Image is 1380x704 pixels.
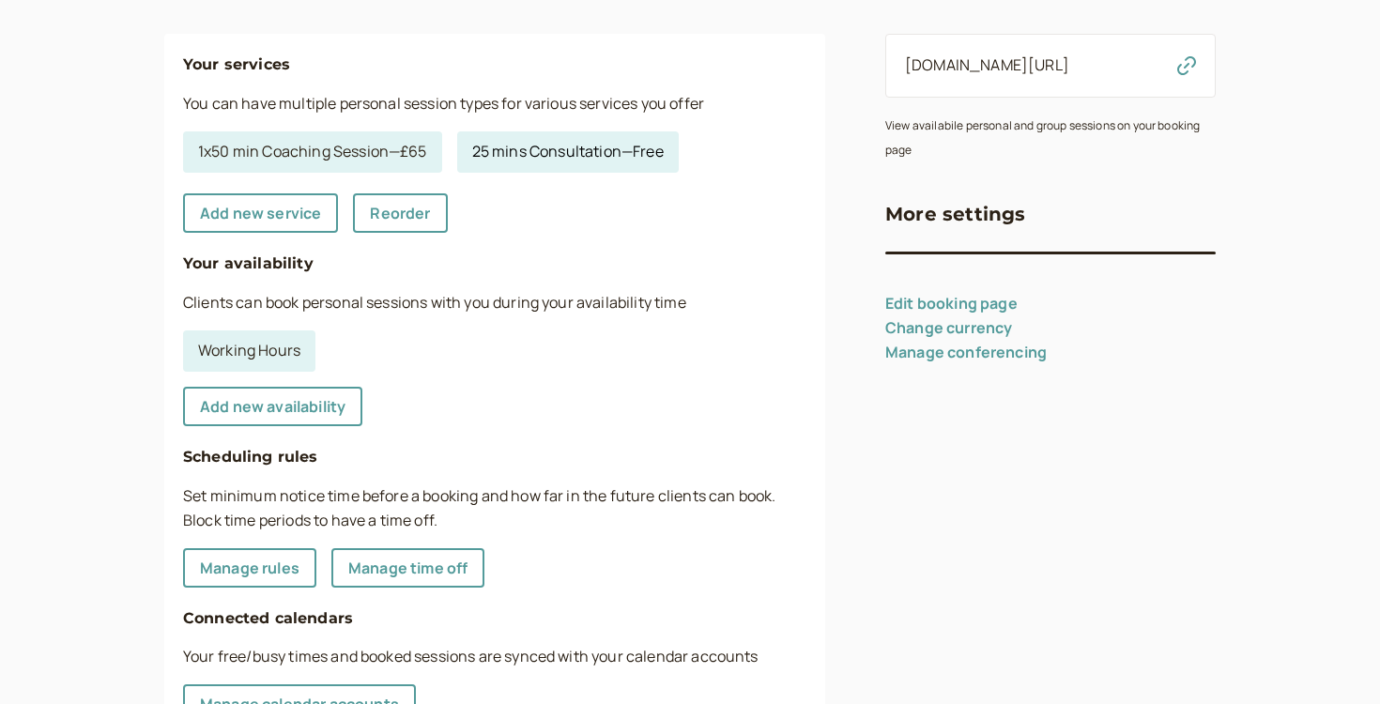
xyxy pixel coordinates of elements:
[1286,614,1380,704] iframe: Chat Widget
[183,193,338,233] a: Add new service
[183,445,806,469] h4: Scheduling rules
[885,293,1018,314] a: Edit booking page
[885,117,1200,158] small: View availabile personal and group sessions on your booking page
[183,131,442,173] a: 1x50 min Coaching Session—£65
[331,548,484,588] a: Manage time off
[183,484,806,533] p: Set minimum notice time before a booking and how far in the future clients can book. Block time p...
[183,606,806,631] h4: Connected calendars
[183,330,315,372] a: Working Hours
[183,53,806,77] h4: Your services
[885,199,1026,229] h3: More settings
[183,645,806,669] p: Your free/busy times and booked sessions are synced with your calendar accounts
[183,291,806,315] p: Clients can book personal sessions with you during your availability time
[885,317,1012,338] a: Change currency
[885,342,1047,362] a: Manage conferencing
[457,131,679,173] a: 25 mins Consultation—Free
[183,548,316,588] a: Manage rules
[905,54,1069,75] a: [DOMAIN_NAME][URL]
[183,252,806,276] h4: Your availability
[353,193,447,233] a: Reorder
[183,92,806,116] p: You can have multiple personal session types for various services you offer
[183,387,362,426] a: Add new availability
